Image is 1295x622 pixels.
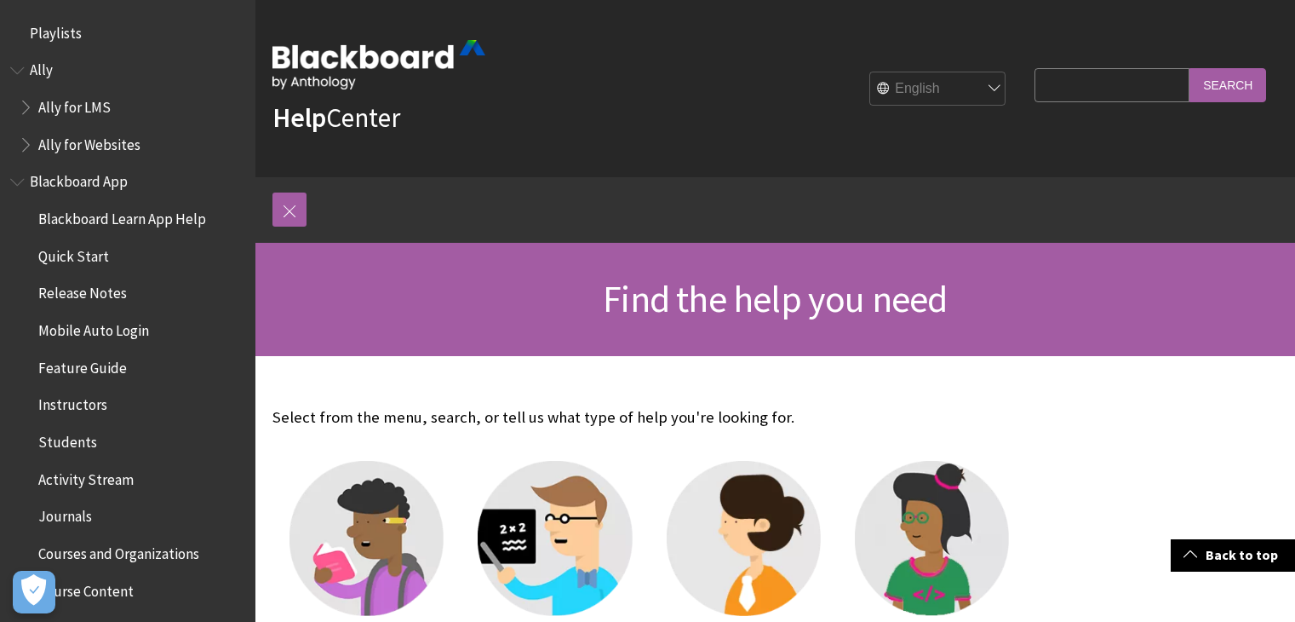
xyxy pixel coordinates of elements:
img: Instructor [478,461,632,615]
select: Site Language Selector [870,72,1006,107]
span: Blackboard Learn App Help [38,204,206,227]
img: Blackboard by Anthology [272,40,485,89]
a: HelpCenter [272,101,400,135]
span: Playlists [30,19,82,42]
span: Students [38,428,97,451]
a: Back to top [1171,539,1295,571]
span: Journals [38,503,92,526]
span: Activity Stream [38,465,134,488]
span: Ally for LMS [38,93,111,116]
img: Administrator [667,461,821,615]
p: Select from the menu, search, or tell us what type of help you're looking for. [272,406,1026,429]
img: Student [289,461,444,615]
span: Instructors [38,391,107,414]
nav: Book outline for Playlists [10,19,245,48]
span: Release Notes [38,279,127,302]
button: Open Preferences [13,571,55,613]
span: Ally for Websites [38,130,140,153]
span: Courses and Organizations [38,539,199,562]
span: Feature Guide [38,354,127,377]
span: Quick Start [38,242,109,265]
span: Blackboard App [30,168,128,191]
strong: Help [272,101,326,135]
nav: Book outline for Anthology Ally Help [10,56,245,159]
span: Course Content [38,577,134,600]
span: Find the help you need [603,275,947,322]
span: Ally [30,56,53,79]
input: Search [1189,68,1266,101]
span: Mobile Auto Login [38,316,149,339]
